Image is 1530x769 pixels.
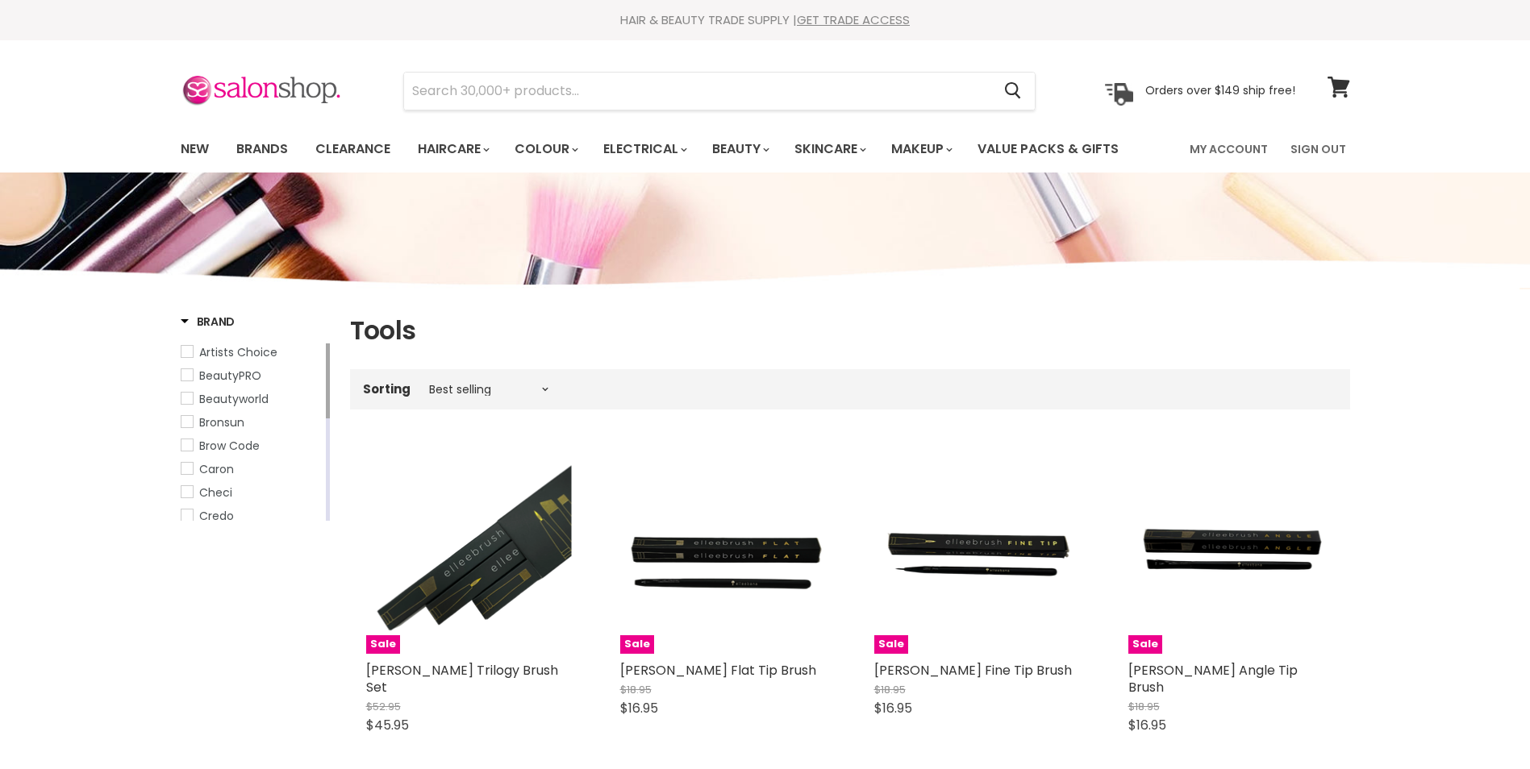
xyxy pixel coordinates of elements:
a: Electrical [591,132,697,166]
p: Orders over $149 ship free! [1145,83,1295,98]
span: Caron [199,461,234,477]
a: Elleebana Elleebrush Fine Tip BrushSale [874,448,1080,654]
h1: Tools [350,314,1350,347]
a: Brow Code [181,437,323,455]
span: Credo [199,508,234,524]
span: $16.95 [1128,716,1166,734]
a: Beautyworld [181,390,323,408]
a: Elleebana Elleebrush Trilogy Brush SetSale [366,448,572,654]
span: Brow Code [199,438,260,454]
a: Sign Out [1281,132,1356,166]
span: Bronsun [199,414,244,430]
a: My Account [1180,132,1278,166]
a: New [169,132,221,166]
a: Credo [181,507,323,525]
label: Sorting [363,382,411,396]
a: Elleebana Elleebrush Flat Tip BrushSale [620,448,826,654]
a: Brands [224,132,300,166]
span: Beautyworld [199,391,269,407]
span: Sale [366,635,400,654]
a: Caron [181,460,323,478]
a: GET TRADE ACCESS [797,11,910,28]
span: Artists Choice [199,344,277,360]
span: $18.95 [620,682,652,697]
a: BeautyPRO [181,367,323,384]
span: $45.95 [366,716,409,734]
span: $52.95 [366,699,401,714]
span: Checi [199,484,232,501]
span: Sale [1128,635,1162,654]
button: Search [992,73,1035,110]
span: Sale [620,635,654,654]
div: HAIR & BEAUTY TRADE SUPPLY | [161,12,1370,28]
a: Skincare [782,132,876,166]
a: [PERSON_NAME] Angle Tip Brush [1128,661,1298,696]
span: BeautyPRO [199,368,261,384]
a: Value Packs & Gifts [965,132,1131,166]
a: Makeup [879,132,962,166]
a: [PERSON_NAME] Fine Tip Brush [874,661,1072,680]
a: Checi [181,484,323,501]
form: Product [403,72,1036,110]
nav: Main [161,126,1370,173]
a: [PERSON_NAME] Flat Tip Brush [620,661,816,680]
a: Bronsun [181,414,323,431]
a: Artists Choice [181,343,323,361]
span: $18.95 [1128,699,1160,714]
h3: Brand [181,314,236,330]
a: Elleebana Elleebrush Angle Tip BrushSale [1128,448,1334,654]
a: Beauty [700,132,779,166]
span: $16.95 [874,699,912,717]
input: Search [404,73,992,110]
a: Haircare [406,132,499,166]
a: Clearance [303,132,402,166]
span: Sale [874,635,908,654]
span: $18.95 [874,682,906,697]
a: Colour [502,132,588,166]
a: [PERSON_NAME] Trilogy Brush Set [366,661,558,696]
ul: Main menu [169,126,1156,173]
span: $16.95 [620,699,658,717]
